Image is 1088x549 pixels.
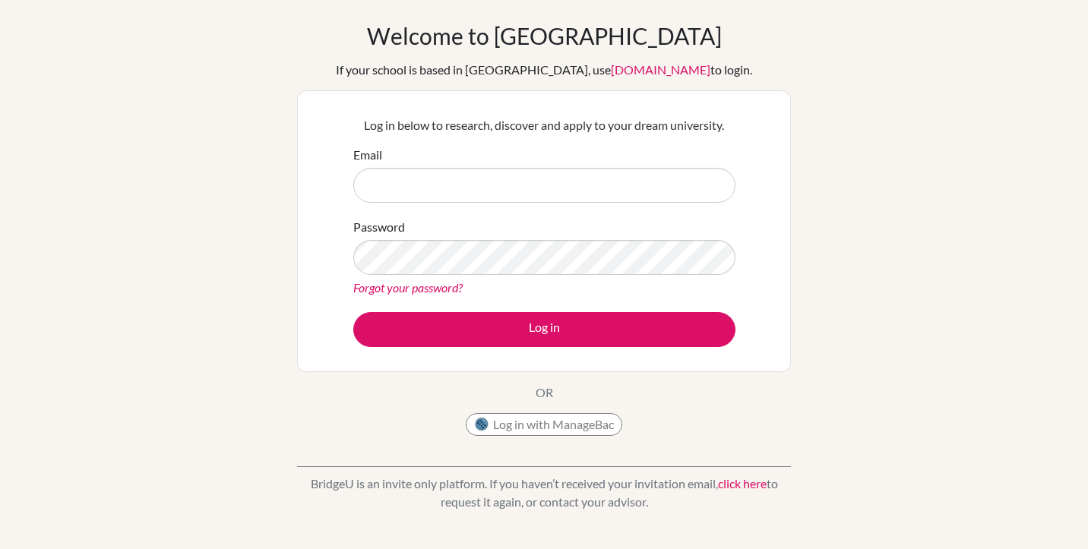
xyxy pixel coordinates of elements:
[353,146,382,164] label: Email
[353,312,735,347] button: Log in
[466,413,622,436] button: Log in with ManageBac
[611,62,710,77] a: [DOMAIN_NAME]
[718,476,767,491] a: click here
[353,116,735,134] p: Log in below to research, discover and apply to your dream university.
[367,22,722,49] h1: Welcome to [GEOGRAPHIC_DATA]
[297,475,791,511] p: BridgeU is an invite only platform. If you haven’t received your invitation email, to request it ...
[353,280,463,295] a: Forgot your password?
[536,383,553,402] p: OR
[353,218,405,236] label: Password
[336,61,752,79] div: If your school is based in [GEOGRAPHIC_DATA], use to login.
